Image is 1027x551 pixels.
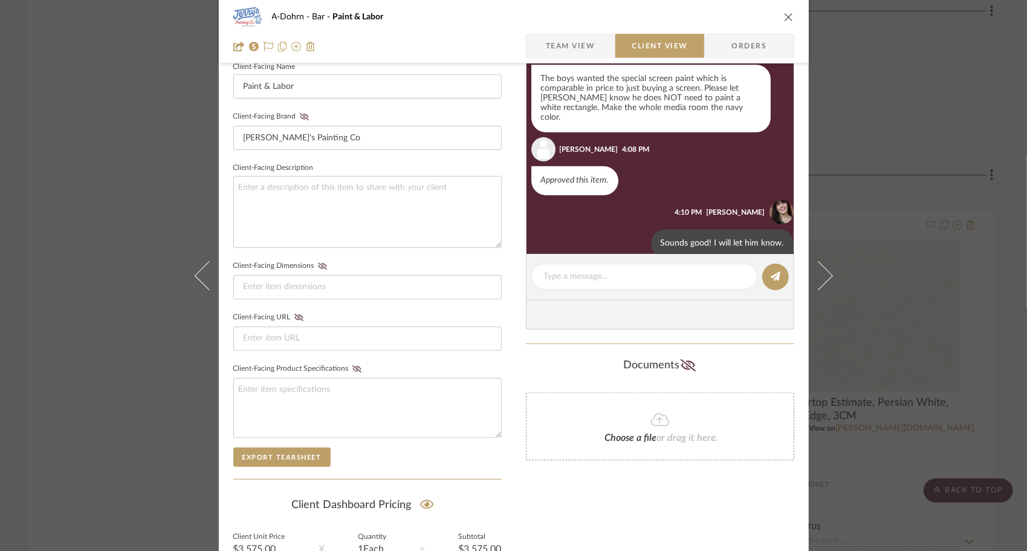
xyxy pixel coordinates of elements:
[349,365,365,373] button: Client-Facing Product Specifications
[233,327,502,351] input: Enter item URL
[233,275,502,299] input: Enter item dimensions
[769,200,794,224] img: 491cad36-5787-4519-8878-b341424c5785.jpg
[651,229,794,258] div: Sounds good! I will let him know.
[306,42,316,51] img: Remove from project
[546,34,595,58] span: Team View
[313,13,333,21] span: Bar
[623,144,650,155] div: 4:08 PM
[233,448,331,467] button: Export Tearsheet
[531,65,771,132] div: The boys wanted the special screen paint which is comparable in price to just buying a screen. Pl...
[233,313,307,322] label: Client-Facing URL
[605,433,657,443] span: Choose a file
[296,112,313,121] button: Client-Facing Brand
[657,433,719,443] span: or drag it here.
[632,34,688,58] span: Client View
[531,137,556,161] img: user_avatar.png
[358,534,386,540] label: Quantity
[526,356,794,376] div: Documents
[314,262,331,270] button: Client-Facing Dimensions
[233,492,502,520] div: Client Dashboard Pricing
[233,64,296,70] label: Client-Facing Name
[531,166,618,195] div: Approved this item.
[233,262,331,270] label: Client-Facing Dimensions
[233,126,502,150] input: Enter Client-Facing Brand
[291,313,307,322] button: Client-Facing URL
[233,74,502,99] input: Enter Client-Facing Item Name
[783,11,794,22] button: close
[560,144,618,155] div: [PERSON_NAME]
[718,34,780,58] span: Orders
[333,13,384,21] span: Paint & Labor
[707,207,765,218] div: [PERSON_NAME]
[459,534,502,540] label: Subtotal
[675,207,702,218] div: 4:10 PM
[233,112,313,121] label: Client-Facing Brand
[233,5,262,29] img: 1d092a2b-3357-43b3-9cd7-581b4cab24a4_48x40.jpg
[233,534,285,540] label: Client Unit Price
[233,365,365,373] label: Client-Facing Product Specifications
[233,165,314,171] label: Client-Facing Description
[272,13,313,21] span: A-Dohrn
